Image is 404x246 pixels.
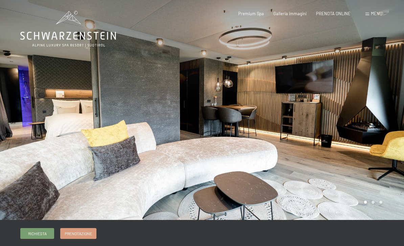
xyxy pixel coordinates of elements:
[65,231,92,237] span: Prenotazione
[238,11,264,16] a: Premium Spa
[61,228,96,239] a: Prenotazione
[21,228,54,239] a: Richiesta
[371,11,382,16] span: Menu
[28,231,47,237] span: Richiesta
[316,11,351,16] a: PRENOTA ONLINE
[273,11,307,16] a: Galleria immagini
